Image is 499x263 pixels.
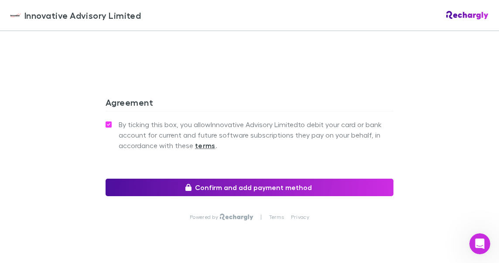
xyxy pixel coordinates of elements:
[106,179,393,196] button: Confirm and add payment method
[446,11,489,20] img: Rechargly Logo
[269,214,284,221] a: Terms
[291,214,309,221] a: Privacy
[10,10,21,21] img: Innovative Advisory Limited's Logo
[190,214,220,221] p: Powered by
[260,214,262,221] p: |
[24,9,141,22] span: Innovative Advisory Limited
[106,97,393,111] h3: Agreement
[119,119,393,151] span: By ticking this box, you allow Innovative Advisory Limited to debit your card or bank account for...
[469,233,490,254] iframe: Intercom live chat
[220,214,253,221] img: Rechargly Logo
[195,141,215,150] strong: terms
